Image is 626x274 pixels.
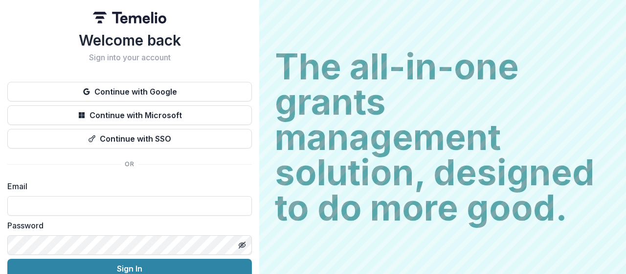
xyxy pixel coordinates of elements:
button: Continue with Microsoft [7,105,252,125]
button: Continue with SSO [7,129,252,149]
h2: Sign into your account [7,53,252,62]
button: Toggle password visibility [234,237,250,253]
label: Password [7,220,246,231]
h1: Welcome back [7,31,252,49]
button: Continue with Google [7,82,252,101]
label: Email [7,180,246,192]
img: Temelio [93,12,166,24]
